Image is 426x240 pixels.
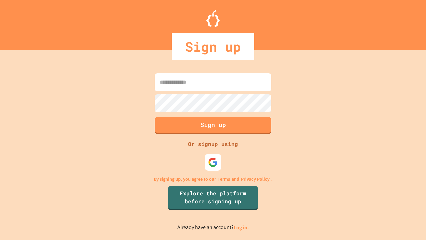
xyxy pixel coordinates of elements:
[241,176,270,183] a: Privacy Policy
[177,223,249,232] p: Already have an account?
[218,176,230,183] a: Terms
[172,33,254,60] div: Sign up
[155,117,271,134] button: Sign up
[186,140,240,148] div: Or signup using
[206,10,220,27] img: Logo.svg
[208,157,218,167] img: google-icon.svg
[168,186,258,210] a: Explore the platform before signing up
[154,176,273,183] p: By signing up, you agree to our and .
[234,224,249,231] a: Log in.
